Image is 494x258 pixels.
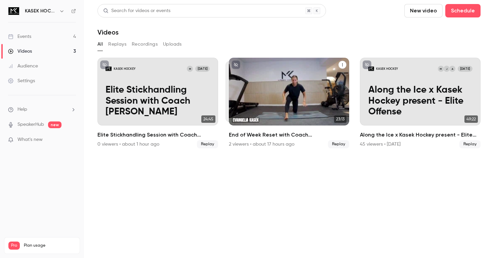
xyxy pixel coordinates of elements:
span: 23:13 [334,115,346,123]
div: Events [8,33,31,40]
span: Replay [197,140,218,148]
a: Elite Stickhandling Session with Coach KasekKASEK HOCKEYM[DATE]Elite Stickhandling Session with C... [97,58,218,148]
div: 2 viewers • about 17 hours ago [229,141,294,148]
div: Search for videos or events [103,7,170,14]
iframe: Noticeable Trigger [68,137,76,143]
li: Elite Stickhandling Session with Coach Kasek [97,58,218,148]
button: Recordings [132,39,158,50]
div: 0 viewers • about 1 hour ago [97,141,159,148]
button: unpublished [363,60,371,69]
button: All [97,39,103,50]
button: New video [404,4,443,17]
button: Uploads [163,39,182,50]
h6: KASEK HOCKEY [25,8,56,14]
section: Videos [97,4,481,254]
img: KASEK HOCKEY [8,6,19,16]
p: Along the Ice x Kasek Hockey present - Elite Offense [368,85,472,117]
span: Replay [328,140,349,148]
button: Schedule [445,4,481,17]
button: Replays [108,39,126,50]
span: Replay [459,140,481,148]
span: Help [17,106,27,113]
li: End of Week Reset with Coach Evangelia [229,58,349,148]
p: Elite Stickhandling Session with Coach [PERSON_NAME] [106,85,210,117]
div: 45 viewers • [DATE] [360,141,401,148]
h2: End of Week Reset with Coach [PERSON_NAME] [229,131,349,139]
h1: Videos [97,28,119,36]
a: Along the Ice x Kasek Hockey present - Elite OffenseKASEK HOCKEYAJM[DATE]Along the Ice x Kasek Ho... [360,58,481,148]
div: Audience [8,63,38,69]
a: End of Week Reset with Coach EvangeliaKASEK HOCKEYJME[DATE]End of Week Reset with Coach [PERSON_N... [229,58,349,148]
span: Plan usage [24,243,76,248]
button: unpublished [100,60,109,69]
span: What's new [17,136,43,143]
p: KASEK HOCKEY [114,67,135,71]
div: A [449,65,456,72]
div: M [187,65,193,72]
span: new [48,121,61,128]
li: help-dropdown-opener [8,106,76,113]
div: J [443,65,450,72]
div: M [438,65,444,72]
button: unpublished [232,60,240,69]
ul: Videos [97,58,481,148]
div: Settings [8,78,35,84]
span: 49:22 [464,115,478,123]
h2: Elite Stickhandling Session with Coach [PERSON_NAME] [97,131,218,139]
span: 24:45 [201,115,215,123]
span: [DATE] [195,66,210,72]
a: SpeakerHub [17,121,44,128]
li: Along the Ice x Kasek Hockey present - Elite Offense [360,58,481,148]
p: KASEK HOCKEY [376,67,398,71]
span: Pro [8,242,20,250]
div: Videos [8,48,32,55]
h2: Along the Ice x Kasek Hockey present - Elite Offense [360,131,481,139]
span: [DATE] [458,66,472,72]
